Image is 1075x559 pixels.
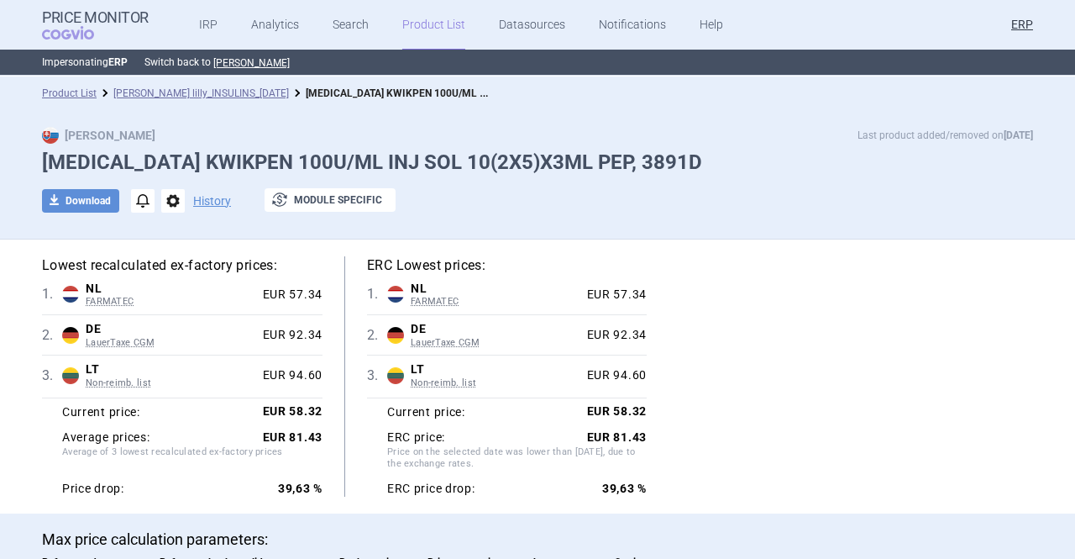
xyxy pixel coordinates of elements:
[86,296,256,308] span: FARMATEC
[42,150,1033,175] h1: [MEDICAL_DATA] KWIKPEN 100U/ML INJ SOL 10(2X5)X3ML PEP, 3891D
[367,366,387,386] span: 3 .
[587,404,647,418] strong: EUR 58.32
[278,482,322,495] strong: 39,63 %
[367,256,647,275] h5: ERC Lowest prices:
[193,195,231,207] button: History
[580,368,647,383] div: EUR 94.60
[42,189,119,213] button: Download
[387,367,404,384] img: Lithuania
[42,325,62,345] span: 2 .
[602,482,647,495] strong: 39,63 %
[263,430,322,444] strong: EUR 81.43
[1004,129,1033,141] strong: [DATE]
[387,430,445,446] strong: ERC price:
[387,327,404,344] img: Germany
[86,322,256,337] span: DE
[587,430,647,444] strong: EUR 81.43
[42,256,322,275] h5: Lowest recalculated ex-factory prices:
[411,362,580,377] span: LT
[411,337,580,349] span: LauerTaxe CGM
[108,56,128,68] strong: ERP
[411,377,580,389] span: Non-reimb. list
[42,50,1033,75] p: Impersonating Switch back to
[42,9,149,26] strong: Price Monitor
[213,56,290,70] button: [PERSON_NAME]
[256,328,322,343] div: EUR 92.34
[411,282,580,297] span: NL
[411,322,580,337] span: DE
[256,287,322,303] div: EUR 57.34
[42,284,62,304] span: 1 .
[42,85,97,102] li: Product List
[62,327,79,344] img: Germany
[289,85,490,102] li: LYUMJEV KWIKPEN 100U/ML INJ SOL 10(2X5)X3ML PEP, 3891D
[367,284,387,304] span: 1 .
[62,430,150,446] strong: Average prices:
[62,367,79,384] img: Lithuania
[265,188,396,212] button: Module specific
[62,286,79,303] img: Netherlands
[42,129,155,142] strong: [PERSON_NAME]
[411,296,580,308] span: FARMATEC
[62,482,124,497] strong: Price drop:
[256,368,322,383] div: EUR 94.60
[42,127,59,144] img: SK
[580,328,647,343] div: EUR 92.34
[86,377,256,389] span: Non-reimb. list
[42,9,149,41] a: Price MonitorCOGVIO
[387,405,465,419] strong: Current price:
[62,405,140,419] strong: Current price:
[387,446,647,473] span: Price on the selected date was lower than [DATE], due to the exchange rates.
[857,127,1033,144] p: Last product added/removed on
[42,87,97,99] a: Product List
[263,404,322,418] strong: EUR 58.32
[42,366,62,386] span: 3 .
[42,530,1033,549] p: Max price calculation parameters:
[86,337,256,349] span: LauerTaxe CGM
[306,84,639,100] strong: [MEDICAL_DATA] KWIKPEN 100U/ML INJ SOL 10(2X5)X3ML PEP, 3891D
[113,87,289,99] a: [PERSON_NAME] lilly_INSULINS_[DATE]
[86,282,256,297] span: NL
[367,325,387,345] span: 2 .
[97,85,289,102] li: Eli lilly_INSULINS_06.10.2025
[86,362,256,377] span: LT
[387,286,404,303] img: Netherlands
[62,446,322,473] span: Average of 3 lowest recalculated ex-factory prices
[42,26,118,40] span: COGVIO
[387,482,475,497] strong: ERC price drop:
[580,287,647,303] div: EUR 57.34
